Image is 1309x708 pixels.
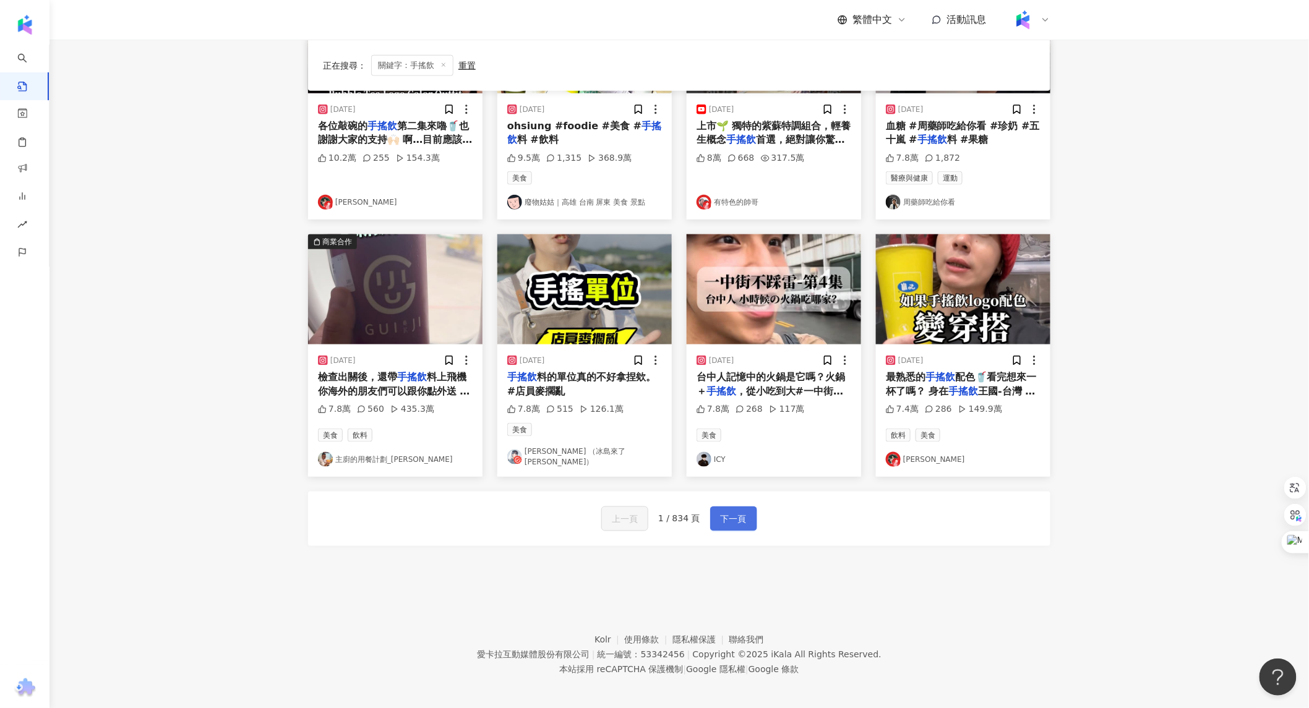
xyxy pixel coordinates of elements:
a: iKala [771,650,792,660]
span: 美食 [916,429,940,442]
div: 7.8萬 [886,152,919,164]
div: 154.3萬 [396,152,440,164]
img: logo icon [15,15,35,35]
a: Google 隱私權 [686,665,745,675]
a: KOL Avatar主廚的用餐計劃_[PERSON_NAME] [318,452,473,467]
img: post-image [876,234,1050,344]
a: KOL Avatar[PERSON_NAME] [318,195,473,210]
div: 商業合作 [322,236,352,248]
span: 血糖 #周藥師吃給你看 #珍奶 #五十嵐 # [886,120,1040,145]
mark: 手搖飲 [917,134,947,145]
div: 8萬 [697,152,721,164]
span: 料 #果糖 [947,134,989,145]
img: KOL Avatar [697,452,711,467]
span: 各位敲碗的 [318,120,367,132]
span: 正在搜尋 ： [323,60,366,70]
div: 7.4萬 [886,403,919,416]
div: Copyright © 2025 All Rights Reserved. [693,650,882,660]
span: 配色🥤看完想來一杯了嗎？ 身在 [886,371,1037,396]
span: 本站採用 reCAPTCHA 保護機制 [559,662,799,677]
mark: 手搖飲 [706,385,736,397]
span: 檢查出關後，還帶 [318,371,397,383]
mark: 手搖飲 [367,120,397,132]
span: 美食 [507,171,532,185]
button: 上一頁 [601,506,648,531]
span: 運動 [938,171,963,185]
div: 126.1萬 [580,403,624,416]
mark: 手搖飲 [925,371,955,383]
span: 上市🌱 獨特的紫蘇特調組合，輕養生概念 [697,120,851,145]
span: 關鍵字：手搖飲 [371,54,453,75]
span: 料的單位真的不好拿捏欸。 #店員麥擱亂 [507,371,656,396]
div: 愛卡拉互動媒體股份有限公司 [477,650,590,660]
span: | [745,665,749,675]
img: Kolr%20app%20icon%20%281%29.png [1011,8,1035,32]
button: 下一頁 [710,506,757,531]
div: [DATE] [709,356,734,366]
span: 最熟悉的 [886,371,925,383]
div: 7.8萬 [507,403,540,416]
div: 10.2萬 [318,152,356,164]
img: chrome extension [13,678,37,698]
iframe: Help Scout Beacon - Open [1260,659,1297,696]
a: KOL Avatar[PERSON_NAME] （冰島來了 [PERSON_NAME]） [507,446,662,467]
span: 美食 [697,429,721,442]
div: 7.8萬 [697,403,729,416]
div: 255 [363,152,390,164]
span: rise [17,212,27,240]
a: 聯絡我們 [729,635,764,645]
span: | [684,665,687,675]
a: Kolr [594,635,624,645]
span: 美食 [318,429,343,442]
div: 1,315 [546,152,582,164]
img: KOL Avatar [318,452,333,467]
span: 飲料 [348,429,372,442]
a: KOL Avatar周藥師吃給你看 [886,195,1041,210]
img: post-image [687,234,861,344]
span: 下一頁 [721,512,747,527]
span: 首選，絕對讓你驚艷！ 新店報報� [697,134,845,159]
span: ohsiung #foodie #美食 # [507,120,642,132]
a: KOL AvatarICY [697,452,851,467]
a: KOL Avatar[PERSON_NAME] [886,452,1041,467]
mark: 手搖飲 [949,385,979,397]
span: | [687,650,690,660]
span: 飲料 [886,429,911,442]
img: KOL Avatar [318,195,333,210]
div: [DATE] [898,104,924,115]
div: 重置 [458,60,476,70]
a: Google 條款 [749,665,799,675]
div: [DATE] [330,104,356,115]
div: 149.9萬 [958,403,1002,416]
div: 560 [357,403,384,416]
img: KOL Avatar [507,195,522,210]
a: KOL Avatar廢物姑姑｜高雄 台南 屏東 美食 景點 [507,195,662,210]
img: post-image [497,234,672,344]
span: 台中人記憶中的火鍋是它嗎？火鍋＋ [697,371,845,396]
div: [DATE] [330,356,356,366]
span: 美食 [507,423,532,437]
span: | [592,650,595,660]
img: KOL Avatar [507,450,522,464]
span: 醫療與健康 [886,171,933,185]
span: 繁體中文 [852,13,892,27]
mark: 手搖飲 [507,371,537,383]
mark: 手搖飲 [726,134,756,145]
div: 668 [727,152,755,164]
div: 317.5萬 [761,152,805,164]
div: 515 [546,403,573,416]
div: [DATE] [709,104,734,115]
span: 1 / 834 頁 [658,514,700,524]
div: [DATE] [520,356,545,366]
img: KOL Avatar [697,195,711,210]
div: 435.3萬 [390,403,434,416]
div: 統一編號：53342456 [598,650,685,660]
img: KOL Avatar [886,195,901,210]
div: 1,872 [925,152,960,164]
span: ，從小吃到大#一中街不踩雷 📍偈亭火鍋（雙十總店） 台中人一定知道這家！ 他們家的飲料有濃濃泡泡感，超有特色！ 🔸沙茶醬是顆粒派，不像一般🐮牌 🔸豬肉片有淡淡胡椒香～超下飯 正確吃法： 👉 先沾... [697,385,851,591]
div: [DATE] [898,356,924,366]
div: 117萬 [769,403,805,416]
div: 268 [736,403,763,416]
a: KOL Avatar有特色的帥哥 [697,195,851,210]
div: 9.5萬 [507,152,540,164]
